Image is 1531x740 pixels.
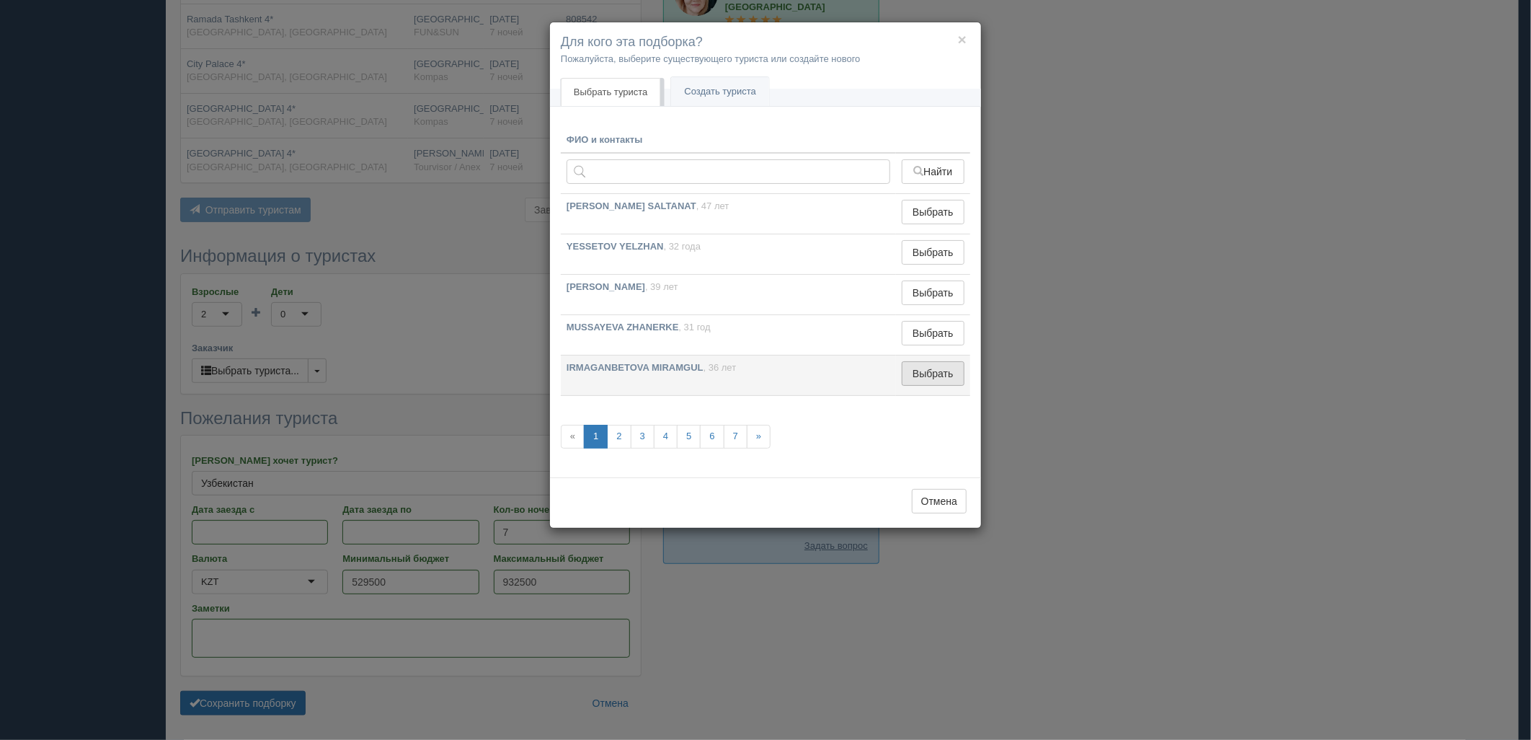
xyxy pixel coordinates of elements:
[671,77,769,107] a: Создать туриста
[561,52,970,66] p: Пожалуйста, выберите существующего туриста или создайте нового
[912,489,967,514] button: Отмена
[567,159,890,184] input: Поиск по ФИО, паспорту или контактам
[631,425,654,449] a: 3
[902,321,964,345] button: Выбрать
[561,78,660,107] a: Выбрать туриста
[902,361,964,386] button: Выбрать
[561,33,970,52] h4: Для кого эта подборка?
[902,200,964,224] button: Выбрать
[679,322,711,332] span: , 31 год
[567,322,679,332] b: MUSSAYEVA ZHANERKE
[561,128,896,154] th: ФИО и контакты
[700,425,724,449] a: 6
[567,201,696,211] b: [PERSON_NAME] SALTANAT
[902,159,964,184] button: Найти
[724,425,747,449] a: 7
[704,362,737,373] span: , 36 лет
[958,32,967,47] button: ×
[584,425,608,449] a: 1
[567,281,645,292] b: [PERSON_NAME]
[664,241,701,252] span: , 32 года
[645,281,678,292] span: , 39 лет
[902,281,964,305] button: Выбрать
[561,425,585,449] span: «
[567,241,664,252] b: YESSETOV YELZHAN
[677,425,701,449] a: 5
[567,362,704,373] b: IRMAGANBETOVA MIRAMGUL
[607,425,631,449] a: 2
[902,240,964,265] button: Выбрать
[747,425,771,449] a: »
[696,201,729,211] span: , 47 лет
[654,425,678,449] a: 4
